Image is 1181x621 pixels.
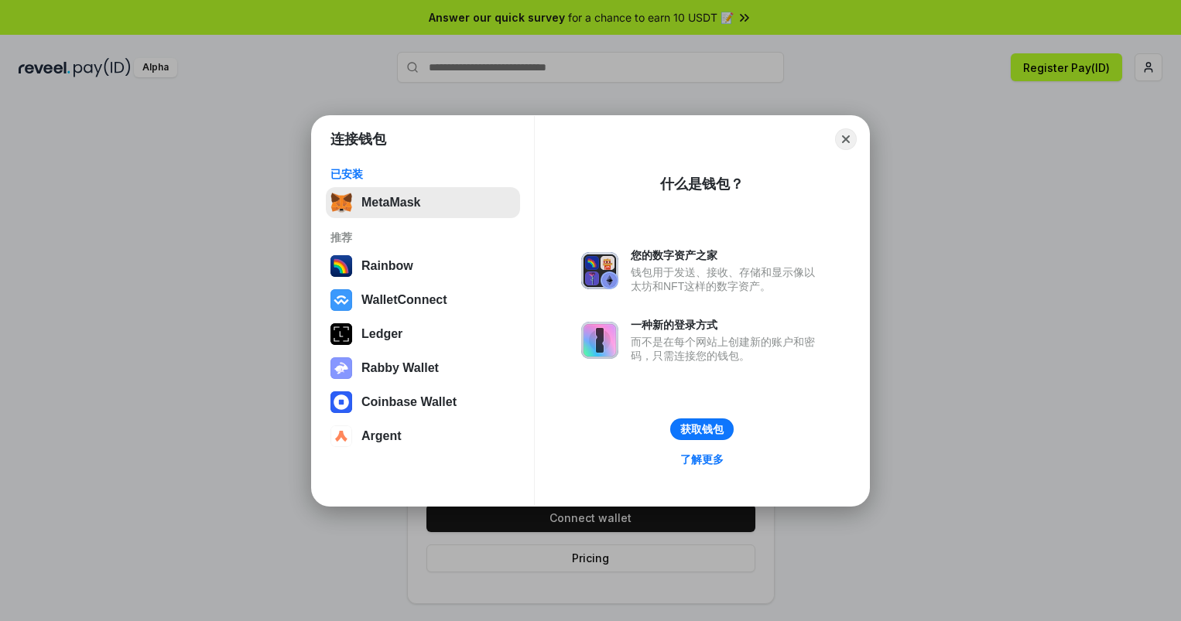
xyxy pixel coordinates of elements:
div: Rabby Wallet [361,361,439,375]
button: 获取钱包 [670,418,734,440]
div: Ledger [361,327,402,341]
img: svg+xml,%3Csvg%20xmlns%3D%22http%3A%2F%2Fwww.w3.org%2F2000%2Fsvg%22%20fill%3D%22none%22%20viewBox... [581,252,618,289]
div: Coinbase Wallet [361,395,457,409]
div: 获取钱包 [680,422,724,436]
button: Coinbase Wallet [326,387,520,418]
img: svg+xml,%3Csvg%20xmlns%3D%22http%3A%2F%2Fwww.w3.org%2F2000%2Fsvg%22%20width%3D%2228%22%20height%3... [330,323,352,345]
div: Argent [361,429,402,443]
div: 已安装 [330,167,515,181]
a: 了解更多 [671,449,733,469]
div: WalletConnect [361,293,447,307]
h1: 连接钱包 [330,130,386,148]
div: 一种新的登录方式 [631,318,823,332]
img: svg+xml,%3Csvg%20fill%3D%22none%22%20height%3D%2233%22%20viewBox%3D%220%200%2035%2033%22%20width%... [330,192,352,213]
div: 您的数字资产之家 [631,248,823,262]
img: svg+xml,%3Csvg%20xmlns%3D%22http%3A%2F%2Fwww.w3.org%2F2000%2Fsvg%22%20fill%3D%22none%22%20viewBox... [581,322,618,359]
div: 什么是钱包？ [660,175,744,193]
div: 钱包用于发送、接收、存储和显示像以太坊和NFT这样的数字资产。 [631,265,823,293]
button: WalletConnect [326,285,520,316]
button: Rabby Wallet [326,353,520,384]
div: 而不是在每个网站上创建新的账户和密码，只需连接您的钱包。 [631,335,823,363]
img: svg+xml,%3Csvg%20width%3D%22120%22%20height%3D%22120%22%20viewBox%3D%220%200%20120%20120%22%20fil... [330,255,352,277]
img: svg+xml,%3Csvg%20width%3D%2228%22%20height%3D%2228%22%20viewBox%3D%220%200%2028%2028%22%20fill%3D... [330,391,352,413]
img: svg+xml,%3Csvg%20width%3D%2228%22%20height%3D%2228%22%20viewBox%3D%220%200%2028%2028%22%20fill%3D... [330,289,352,311]
div: 推荐 [330,230,515,244]
div: MetaMask [361,196,420,210]
button: Ledger [326,319,520,350]
button: Rainbow [326,251,520,281]
div: 了解更多 [680,452,724,466]
button: MetaMask [326,187,520,218]
img: svg+xml,%3Csvg%20xmlns%3D%22http%3A%2F%2Fwww.w3.org%2F2000%2Fsvg%22%20fill%3D%22none%22%20viewBox... [330,357,352,379]
div: Rainbow [361,259,413,273]
button: Close [835,128,857,150]
button: Argent [326,421,520,452]
img: svg+xml,%3Csvg%20width%3D%2228%22%20height%3D%2228%22%20viewBox%3D%220%200%2028%2028%22%20fill%3D... [330,425,352,447]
